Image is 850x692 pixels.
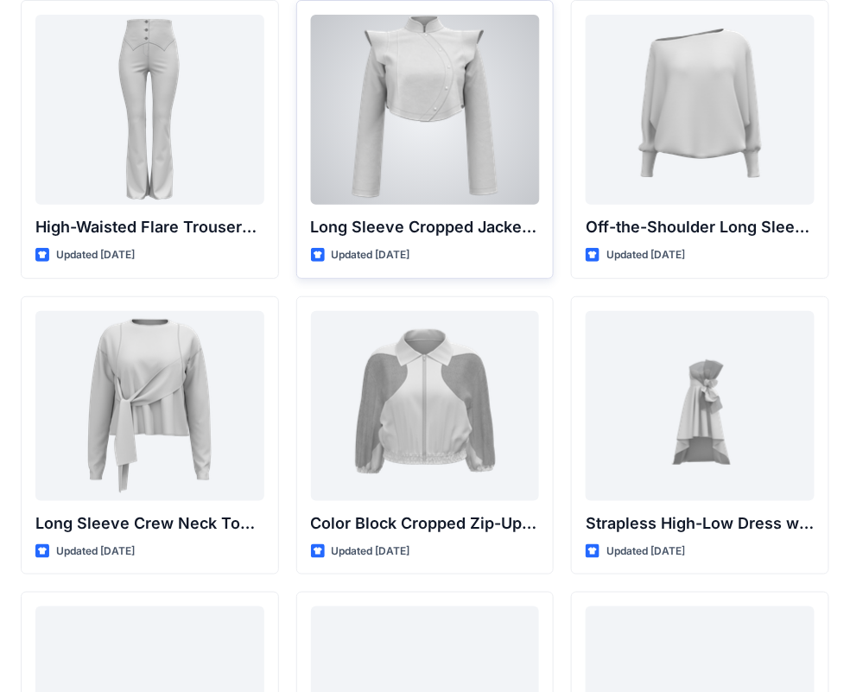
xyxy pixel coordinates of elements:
[35,15,264,205] a: High-Waisted Flare Trousers with Button Detail
[586,511,815,536] p: Strapless High-Low Dress with Side Bow Detail
[606,246,685,264] p: Updated [DATE]
[311,215,540,239] p: Long Sleeve Cropped Jacket with Mandarin Collar and Shoulder Detail
[56,246,135,264] p: Updated [DATE]
[311,511,540,536] p: Color Block Cropped Zip-Up Jacket with Sheer Sleeves
[332,543,410,561] p: Updated [DATE]
[586,215,815,239] p: Off-the-Shoulder Long Sleeve Top
[35,511,264,536] p: Long Sleeve Crew Neck Top with Asymmetrical Tie Detail
[311,15,540,205] a: Long Sleeve Cropped Jacket with Mandarin Collar and Shoulder Detail
[56,543,135,561] p: Updated [DATE]
[35,215,264,239] p: High-Waisted Flare Trousers with Button Detail
[332,246,410,264] p: Updated [DATE]
[586,15,815,205] a: Off-the-Shoulder Long Sleeve Top
[606,543,685,561] p: Updated [DATE]
[311,311,540,501] a: Color Block Cropped Zip-Up Jacket with Sheer Sleeves
[586,311,815,501] a: Strapless High-Low Dress with Side Bow Detail
[35,311,264,501] a: Long Sleeve Crew Neck Top with Asymmetrical Tie Detail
